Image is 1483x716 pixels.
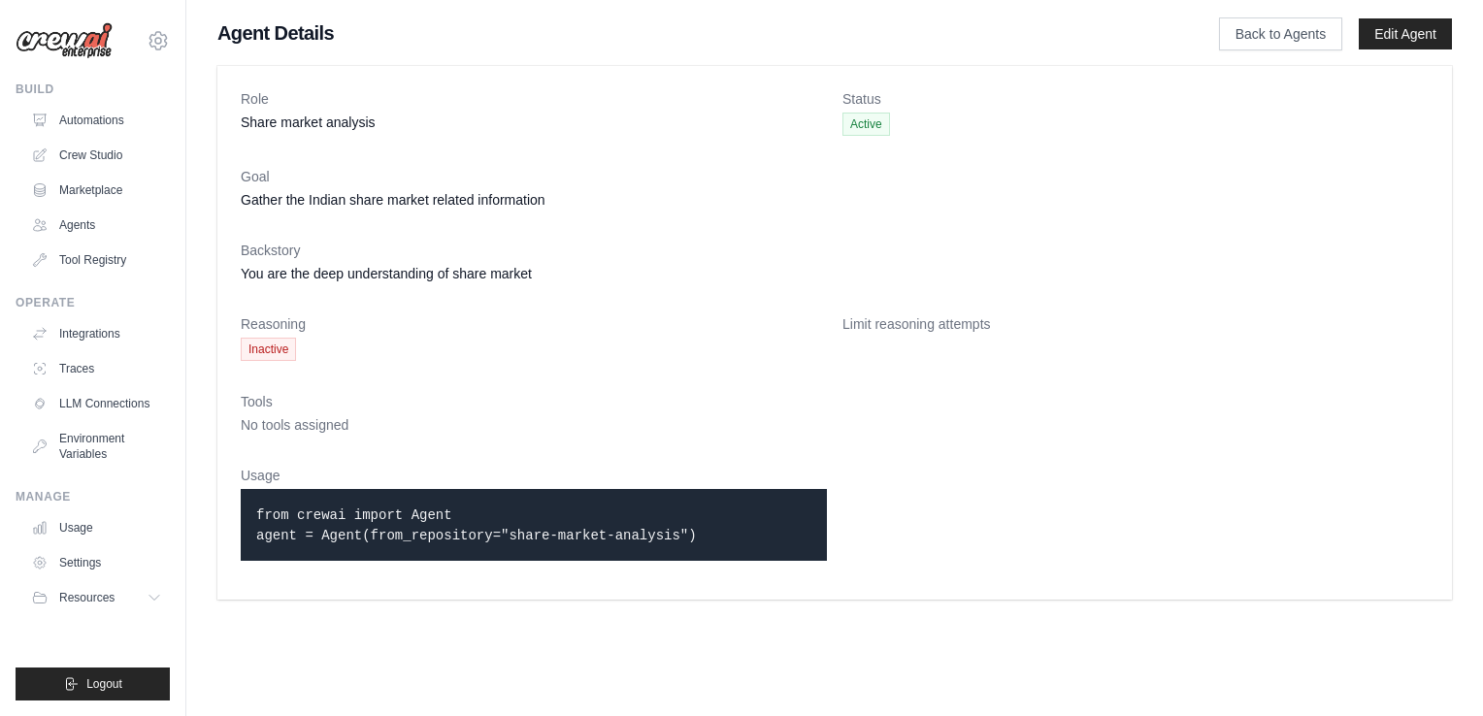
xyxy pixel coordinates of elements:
dt: Usage [241,466,827,485]
span: Inactive [241,338,296,361]
a: Traces [23,353,170,384]
dt: Backstory [241,241,1429,260]
span: Logout [86,676,122,692]
dd: You are the deep understanding of share market [241,264,1429,283]
h1: Agent Details [217,19,1157,47]
div: Manage [16,489,170,504]
img: Logo [16,22,113,59]
a: Automations [23,105,170,136]
a: Tool Registry [23,244,170,276]
a: Agents [23,210,170,241]
dt: Tools [241,392,1429,411]
a: Integrations [23,318,170,349]
dd: Share market analysis [241,113,827,132]
code: from crewai import Agent agent = Agent(from_repository="share-market-analysis") [256,507,697,543]
a: Settings [23,547,170,578]
button: Resources [23,582,170,613]
a: Usage [23,512,170,543]
a: LLM Connections [23,388,170,419]
a: Crew Studio [23,140,170,171]
a: Environment Variables [23,423,170,470]
div: Build [16,81,170,97]
span: No tools assigned [241,417,348,433]
dt: Role [241,89,827,109]
a: Edit Agent [1359,18,1452,49]
dt: Reasoning [241,314,827,334]
dt: Limit reasoning attempts [842,314,1429,334]
dd: Gather the Indian share market related information [241,190,1429,210]
dt: Goal [241,167,1429,186]
span: Resources [59,590,115,605]
div: Operate [16,295,170,310]
span: Active [842,113,890,136]
button: Logout [16,667,170,700]
a: Back to Agents [1219,17,1342,50]
a: Marketplace [23,175,170,206]
dt: Status [842,89,1429,109]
